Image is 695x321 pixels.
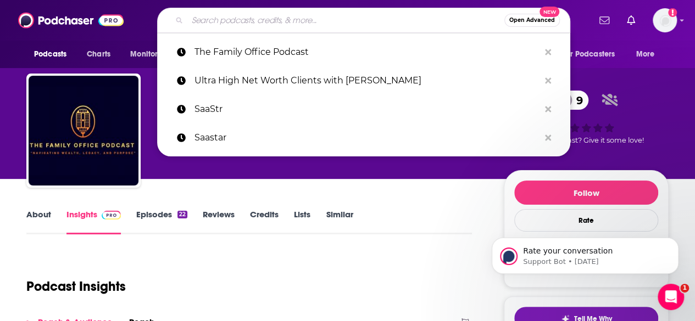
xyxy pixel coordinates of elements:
[203,209,235,234] a: Reviews
[514,181,658,205] button: Follow
[157,123,570,152] a: Saastar
[66,209,121,234] a: InsightsPodchaser Pro
[102,211,121,219] img: Podchaser Pro
[504,14,560,27] button: Open AdvancedNew
[194,123,540,152] p: Saastar
[562,47,615,62] span: For Podcasters
[653,8,677,32] button: Show profile menu
[653,8,677,32] img: User Profile
[26,209,51,234] a: About
[123,44,184,65] button: open menu
[187,12,504,29] input: Search podcasts, credits, & more...
[136,209,187,234] a: Episodes22
[34,47,66,62] span: Podcasts
[80,44,117,65] a: Charts
[294,209,310,234] a: Lists
[26,44,81,65] button: open menu
[26,278,126,295] h1: Podcast Insights
[326,209,353,234] a: Similar
[157,8,570,33] div: Search podcasts, credits, & more...
[509,18,555,23] span: Open Advanced
[18,10,124,31] img: Podchaser - Follow, Share and Rate Podcasts
[504,83,669,151] div: 9Good podcast? Give it some love!
[87,47,110,62] span: Charts
[194,95,540,123] p: SaaStr
[514,209,658,232] div: Rate
[194,66,540,95] p: Ultra High Net Worth Clients with Chris Brodhead
[622,11,640,30] a: Show notifications dropdown
[475,215,695,291] iframe: Intercom notifications message
[595,11,614,30] a: Show notifications dropdown
[29,76,138,185] img: The Family Office Podcast
[250,209,279,234] a: Credits
[177,211,187,218] div: 22
[540,7,559,17] span: New
[157,95,570,123] a: SaaStr
[555,44,631,65] button: open menu
[668,8,677,17] svg: Add a profile image
[658,284,684,310] iframe: Intercom live chat
[554,91,588,110] a: 9
[653,8,677,32] span: Logged in as MattieVG
[529,136,644,144] span: Good podcast? Give it some love!
[565,91,588,110] span: 9
[629,44,669,65] button: open menu
[157,38,570,66] a: The Family Office Podcast
[157,66,570,95] a: Ultra High Net Worth Clients with [PERSON_NAME]
[636,47,655,62] span: More
[680,284,689,292] span: 1
[130,47,169,62] span: Monitoring
[194,38,540,66] p: The Family Office Podcast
